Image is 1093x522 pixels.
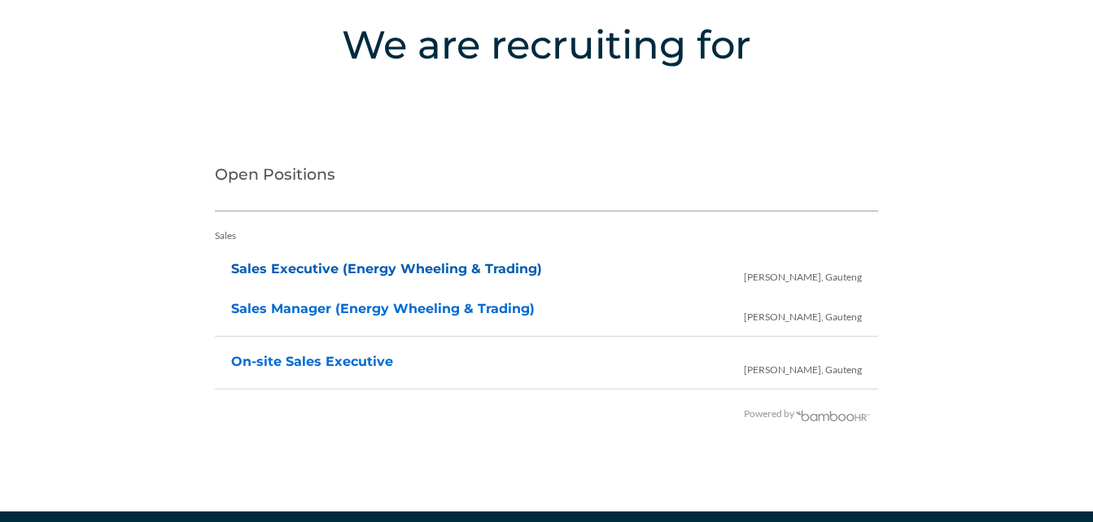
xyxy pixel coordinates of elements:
a: Sales Executive (Energy Wheeling & Trading) [231,261,542,276]
span: [PERSON_NAME], Gauteng [744,254,862,294]
span: [PERSON_NAME], Gauteng [744,346,862,386]
span: [PERSON_NAME], Gauteng [744,294,862,333]
a: On-site Sales Executive [231,354,393,369]
h2: Open Positions [215,146,877,211]
img: BambooHR - HR software [794,408,871,421]
h4: We are recruiting for [73,16,1020,73]
div: Powered by [215,398,870,430]
div: Sales [215,220,877,252]
a: Sales Manager (Energy Wheeling & Trading) [231,301,535,316]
